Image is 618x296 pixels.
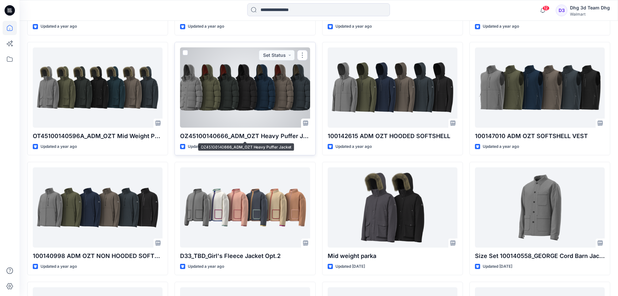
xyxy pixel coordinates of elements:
[328,251,457,261] p: Mid weight parka
[33,132,163,141] p: OT45100140596A_ADM_OZT Mid Weight Parka
[41,143,77,150] p: Updated a year ago
[33,251,163,261] p: 100140998 ADM OZT NON HOODED SOFTSHELL
[180,132,310,141] p: OZ45100140666_ADM_OZT Heavy Puffer Jacket
[328,132,457,141] p: 100142615 ADM OZT HOODED SOFTSHELL
[475,167,605,248] a: Size Set 100140558_GEORGE Cord Barn Jacket REG
[570,12,610,17] div: Walmart
[188,143,224,150] p: Updated a year ago
[41,23,77,30] p: Updated a year ago
[33,47,163,128] a: OT45100140596A_ADM_OZT Mid Weight Parka
[570,4,610,12] div: Dhg 3d Team Dhg
[180,167,310,248] a: D33_TBD_Girl's Fleece Jacket Opt.2
[483,263,512,270] p: Updated [DATE]
[33,167,163,248] a: 100140998 ADM OZT NON HOODED SOFTSHELL
[328,167,457,248] a: Mid weight parka
[483,23,519,30] p: Updated a year ago
[328,47,457,128] a: 100142615 ADM OZT HOODED SOFTSHELL
[475,132,605,141] p: 100147010 ADM OZT SOFTSHELL VEST
[542,6,550,11] span: 12
[475,47,605,128] a: 100147010 ADM OZT SOFTSHELL VEST
[335,23,372,30] p: Updated a year ago
[335,143,372,150] p: Updated a year ago
[475,251,605,261] p: Size Set 100140558_GEORGE Cord Barn Jacket REG
[188,23,224,30] p: Updated a year ago
[180,251,310,261] p: D33_TBD_Girl's Fleece Jacket Opt.2
[41,263,77,270] p: Updated a year ago
[335,263,365,270] p: Updated [DATE]
[188,263,224,270] p: Updated a year ago
[180,47,310,128] a: OZ45100140666_ADM_OZT Heavy Puffer Jacket
[556,5,567,16] div: D3
[483,143,519,150] p: Updated a year ago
